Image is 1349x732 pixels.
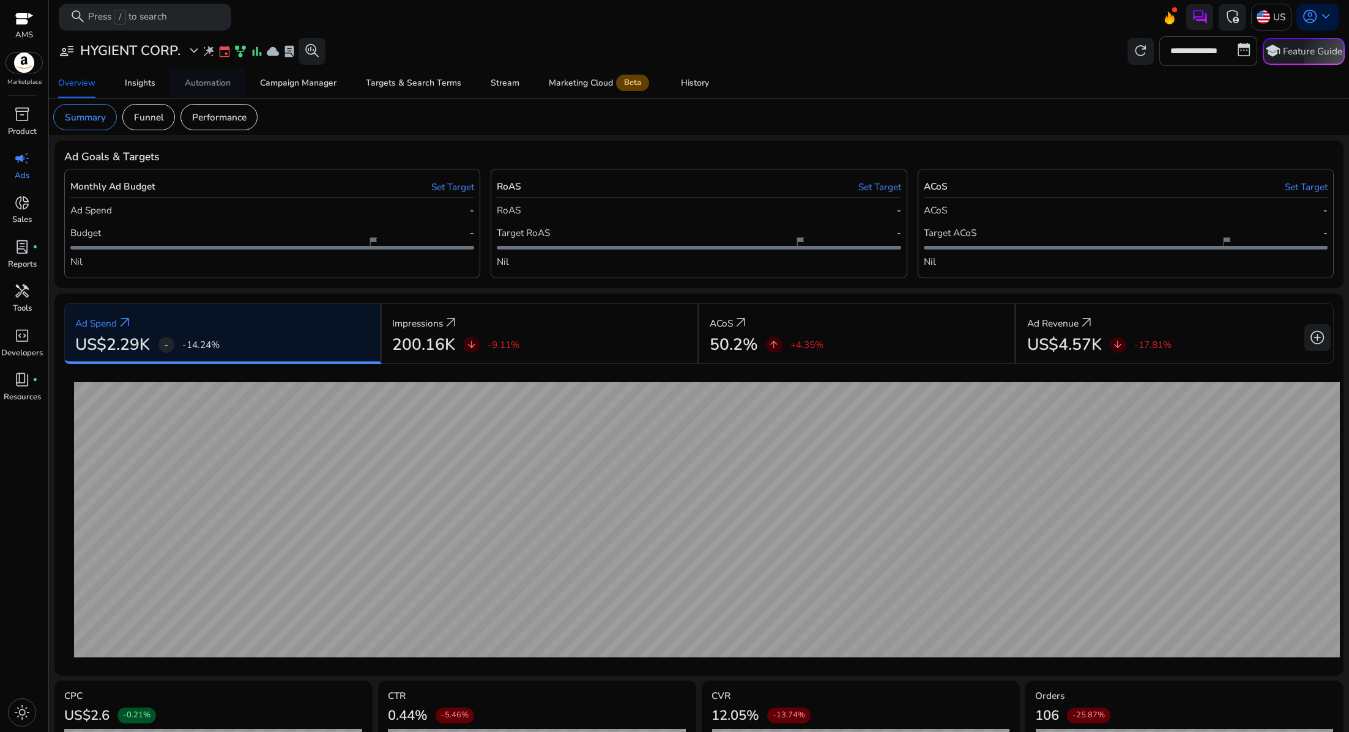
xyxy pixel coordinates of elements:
p: RoAS [497,203,521,217]
span: arrow_downward [466,339,477,350]
p: Nil [497,254,509,268]
span: inventory_2 [14,106,30,122]
p: Performance [192,110,247,124]
p: Funnel [134,110,164,124]
a: arrow_outward [1079,315,1094,331]
p: Ads [15,170,29,182]
h3: US$2.6 [64,708,110,723]
span: flag_2 [1221,237,1232,248]
span: donut_small [14,195,30,211]
button: schoolFeature Guide [1263,38,1345,65]
span: arrow_upward [768,339,779,350]
div: Insights [125,79,155,87]
p: Feature Guide [1283,45,1342,58]
span: arrow_downward [1112,339,1123,350]
p: -14.24% [182,340,220,349]
p: Marketplace [7,78,42,87]
p: Target RoAS [497,226,550,240]
h3: HYGIENT CORP. [80,43,180,59]
h2: 50.2% [710,335,758,355]
h2: US$2.29K [75,335,150,355]
p: - [470,226,474,240]
p: Nil [70,254,83,268]
span: account_circle [1302,9,1318,24]
h2: 200.16K [392,335,455,355]
button: refresh [1128,38,1154,65]
h5: Orders [1035,690,1334,701]
p: - [897,203,901,217]
span: fiber_manual_record [32,245,38,250]
span: event [218,45,231,58]
span: school [1265,43,1280,59]
h5: RoAS [497,181,521,192]
h3: 0.44% [388,708,428,723]
span: expand_more [186,43,202,59]
p: Sales [12,214,32,226]
p: Ad Spend [75,316,117,330]
span: -5.46% [441,710,469,721]
p: Press to search [88,10,167,24]
h5: Monthly Ad Budget [70,181,155,192]
div: Automation [185,79,231,87]
p: Ad Revenue [1027,316,1079,330]
h5: CTR [388,690,686,701]
span: family_history [234,45,247,58]
span: / [114,10,125,24]
span: -13.74% [773,710,805,721]
h5: CPC [64,690,363,701]
h3: 106 [1035,708,1059,723]
div: Stream [491,79,519,87]
span: fiber_manual_record [32,377,38,383]
p: Developers [1,347,43,360]
span: handyman [14,283,30,299]
p: Summary [65,110,106,124]
span: campaign [14,150,30,166]
h2: US$4.57K [1027,335,1102,355]
span: book_4 [14,372,30,388]
img: us.svg [1257,10,1270,24]
span: bar_chart [250,45,264,58]
span: search_insights [304,43,320,59]
p: - [1323,226,1328,240]
a: arrow_outward [117,315,133,331]
div: Targets & Search Terms [366,79,461,87]
p: Budget [70,226,101,240]
p: - [897,226,901,240]
p: Reports [8,259,37,271]
span: flag_2 [795,237,806,248]
span: search [70,9,86,24]
a: arrow_outward [733,315,749,331]
span: light_mode [14,704,30,720]
p: US [1273,6,1285,28]
button: admin_panel_settings [1219,4,1246,31]
div: Overview [58,79,95,87]
a: Set Target [431,180,474,194]
p: Target ACoS [924,226,976,240]
p: ACoS [924,203,947,217]
p: Impressions [392,316,443,330]
p: -17.81% [1134,340,1172,349]
button: search_insights [299,38,325,65]
span: Beta [616,75,649,91]
span: admin_panel_settings [1224,9,1240,24]
span: wand_stars [202,45,215,58]
h5: ACoS [924,181,948,192]
div: Campaign Manager [260,79,336,87]
div: History [681,79,709,87]
a: arrow_outward [443,315,459,331]
span: refresh [1132,43,1148,59]
p: ACoS [710,316,733,330]
span: cloud [266,45,280,58]
span: -25.87% [1072,710,1105,721]
p: - [470,203,474,217]
p: Ad Spend [70,203,112,217]
a: Set Target [1285,180,1328,194]
p: Resources [4,391,41,404]
p: - [1323,203,1328,217]
span: code_blocks [14,328,30,344]
h4: Ad Goals & Targets [64,150,160,163]
span: user_attributes [59,43,75,59]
